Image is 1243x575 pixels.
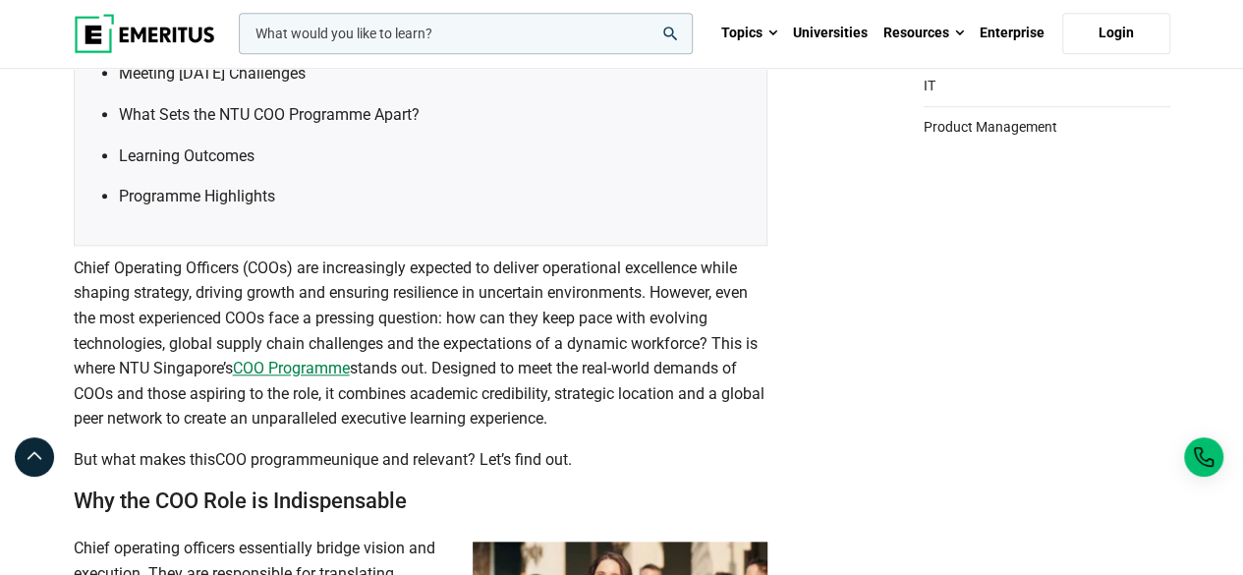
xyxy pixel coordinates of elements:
a: IT [924,65,1170,96]
span: unique and relevant? Let’s find out. [331,450,572,469]
a: COO Programme [233,359,350,377]
a: What Sets the NTU COO Programme Apart? [119,105,420,124]
a: Programme Highlights [119,187,275,205]
span: But what makes this [74,450,215,469]
a: Meeting [DATE] Challenges [119,64,306,83]
span: stands out. Designed to meet the real-world demands of COOs and those aspiring to the role, it co... [74,359,764,428]
a: Learning Outcomes [119,146,254,165]
a: Product Management [924,106,1170,138]
span: COO programme [215,450,331,469]
span: Chief Operating Officers (COOs) are increasingly expected to deliver operational excellence while... [74,259,758,377]
input: woocommerce-product-search-field-0 [239,13,693,54]
h2: Why the COO Role is Indispensable [74,488,767,516]
a: Login [1062,13,1170,54]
